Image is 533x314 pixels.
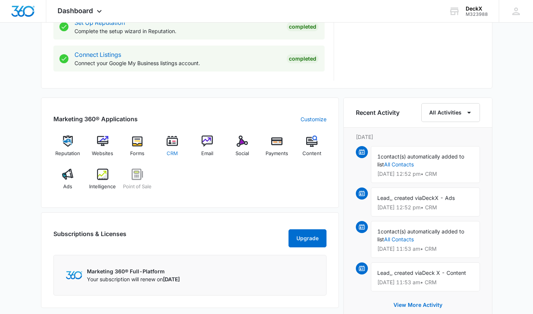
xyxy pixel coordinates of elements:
span: Intelligence [89,183,116,191]
p: Marketing 360® Full-Platform [87,267,180,275]
a: All Contacts [384,236,414,242]
a: Websites [88,136,117,163]
span: Deck X - Content [422,270,466,276]
span: Lead, [377,270,391,276]
img: Marketing 360 Logo [66,271,82,279]
span: Point of Sale [123,183,152,191]
div: account name [466,6,488,12]
span: contact(s) automatically added to list [377,228,464,242]
span: Social [235,150,249,157]
div: Completed [287,54,319,63]
span: 1 [377,153,381,160]
h2: Subscriptions & Licenses [53,229,126,244]
span: CRM [167,150,178,157]
a: Ads [53,169,82,196]
a: Connect Listings [74,51,121,58]
a: All Contacts [384,161,414,168]
span: Content [302,150,321,157]
span: [DATE] [163,276,180,282]
p: Your subscription will renew on [87,275,180,283]
span: Forms [130,150,144,157]
p: [DATE] 11:53 am • CRM [377,280,474,285]
span: Lead, [377,195,391,201]
p: [DATE] [356,133,480,141]
span: Dashboard [58,7,93,15]
span: Payments [266,150,288,157]
span: , created via [391,270,422,276]
span: Email [201,150,213,157]
p: Connect your Google My Business listings account. [74,59,281,67]
p: [DATE] 12:52 pm • CRM [377,205,474,210]
a: Customize [301,115,326,123]
span: contact(s) automatically added to list [377,153,464,168]
button: Upgrade [289,229,326,247]
a: Reputation [53,136,82,163]
a: Content [298,136,326,163]
p: [DATE] 11:53 am • CRM [377,246,474,252]
button: View More Activity [386,296,450,314]
h6: Recent Activity [356,108,399,117]
span: DeckX - Ads [422,195,455,201]
a: Social [228,136,257,163]
a: Forms [123,136,152,163]
p: Complete the setup wizard in Reputation. [74,27,281,35]
h2: Marketing 360® Applications [53,114,138,123]
span: , created via [391,195,422,201]
span: Reputation [55,150,80,157]
span: 1 [377,228,381,235]
button: All Activities [421,103,480,122]
a: Set Up Reputation [74,19,125,26]
a: CRM [158,136,187,163]
div: account id [466,12,488,17]
p: [DATE] 12:52 pm • CRM [377,171,474,177]
div: Completed [287,22,319,31]
a: Point of Sale [123,169,152,196]
a: Payments [263,136,292,163]
a: Email [193,136,222,163]
a: Intelligence [88,169,117,196]
span: Websites [92,150,113,157]
span: Ads [63,183,72,191]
